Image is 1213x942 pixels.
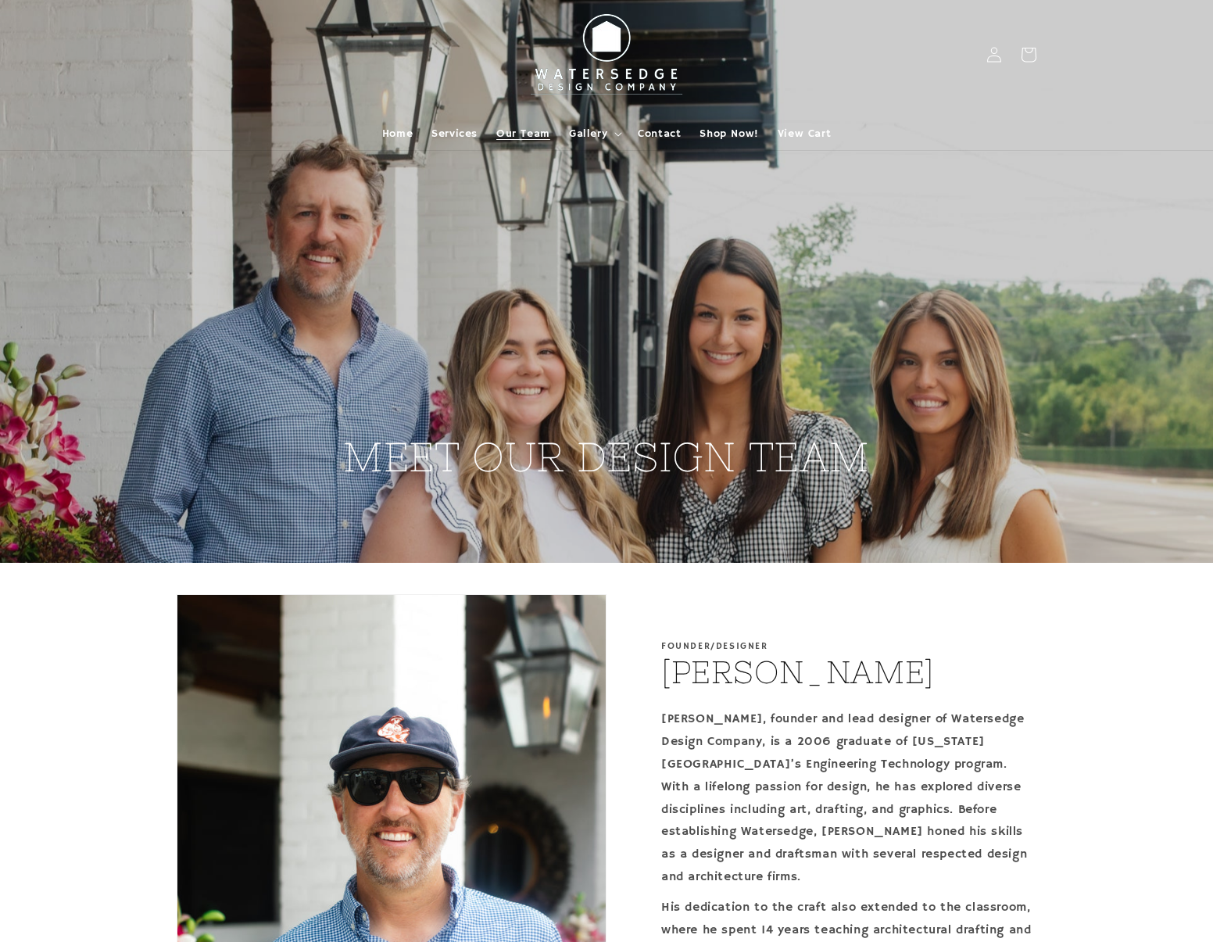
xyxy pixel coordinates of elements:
[487,117,560,150] a: Our Team
[690,117,768,150] a: Shop Now!
[661,641,768,652] p: Founder/Designer
[422,117,487,150] a: Services
[343,79,870,484] h2: MEET OUR DESIGN TEAM
[661,652,935,693] h2: [PERSON_NAME]
[700,127,758,141] span: Shop Now!
[496,127,550,141] span: Our Team
[560,117,628,150] summary: Gallery
[638,127,681,141] span: Contact
[661,708,1036,888] p: [PERSON_NAME], founder and lead designer of Watersedge Design Company, is a 2006 graduate of [US_...
[768,117,840,150] a: View Cart
[628,117,690,150] a: Contact
[778,127,831,141] span: View Cart
[382,127,413,141] span: Home
[373,117,422,150] a: Home
[431,127,478,141] span: Services
[521,6,692,103] img: Watersedge Design Co
[569,127,607,141] span: Gallery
